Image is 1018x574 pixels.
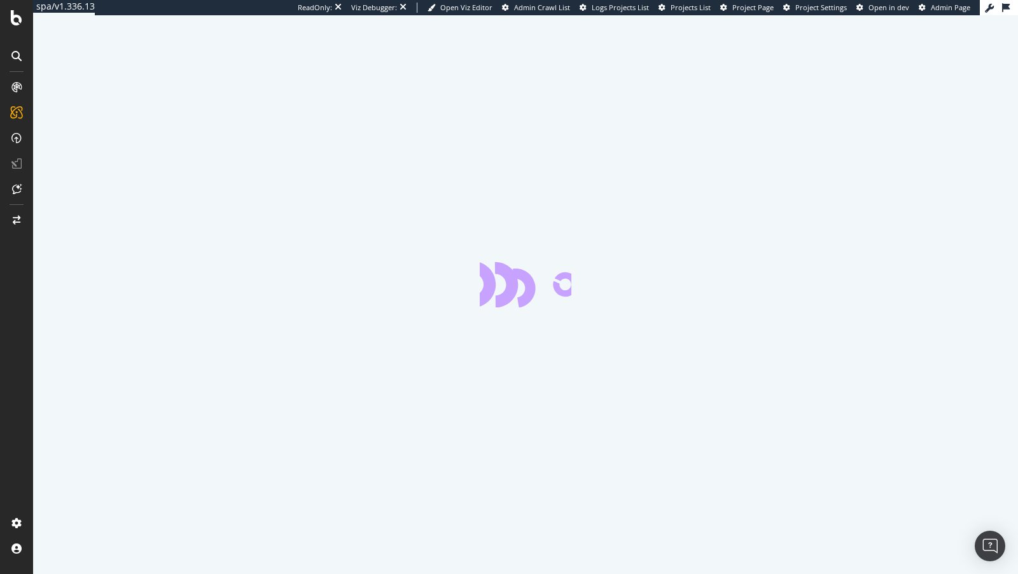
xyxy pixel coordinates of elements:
a: Projects List [659,3,711,13]
a: Open in dev [856,3,909,13]
span: Project Settings [795,3,847,12]
span: Logs Projects List [592,3,649,12]
a: Open Viz Editor [428,3,492,13]
span: Project Page [732,3,774,12]
a: Admin Page [919,3,970,13]
div: animation [480,262,571,307]
span: Open in dev [868,3,909,12]
span: Admin Page [931,3,970,12]
a: Project Page [720,3,774,13]
a: Project Settings [783,3,847,13]
div: Viz Debugger: [351,3,397,13]
span: Admin Crawl List [514,3,570,12]
a: Logs Projects List [580,3,649,13]
div: ReadOnly: [298,3,332,13]
span: Open Viz Editor [440,3,492,12]
span: Projects List [671,3,711,12]
a: Admin Crawl List [502,3,570,13]
div: Open Intercom Messenger [975,531,1005,561]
